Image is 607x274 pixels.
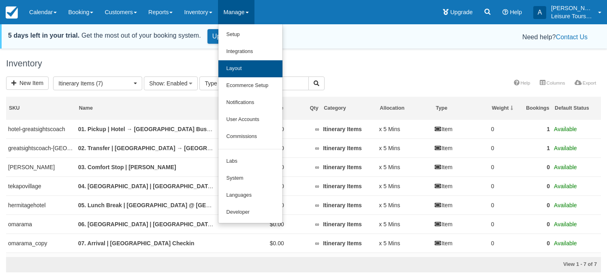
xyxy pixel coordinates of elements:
td: 0 [489,157,517,176]
span: Available [554,145,577,151]
td: 07. Arrival | Queenstown - Hotel Checkin [76,234,216,253]
a: 02. Transfer | [GEOGRAPHIC_DATA] → [GEOGRAPHIC_DATA] [78,145,245,151]
span: Available [554,126,577,132]
a: 0 [547,164,550,170]
div: Get the most out of your booking system. [8,31,201,40]
td: Available [552,138,601,157]
i: Help [502,9,508,15]
td: 0 [517,157,552,176]
td: ∞ [286,215,321,234]
h1: Inventory [6,59,601,68]
td: ∞ [286,120,321,139]
a: Languages [218,187,282,204]
td: $0.00 [216,215,286,234]
a: 06. [GEOGRAPHIC_DATA] | [GEOGRAPHIC_DATA] → [GEOGRAPHIC_DATA] - The Wrinkly Rams [78,221,337,227]
td: 0 [517,234,552,253]
td: 0 [517,176,552,195]
td: x 5 Mins [377,120,433,139]
a: 01. Pickup | Hotel → [GEOGRAPHIC_DATA] Bus Exchange - Great Sights Coach [78,126,293,132]
p: Leisure Tours Demo Account [551,12,593,20]
td: Item [433,120,489,139]
td: Item [433,176,489,195]
a: Itinerary Items [323,164,362,170]
span: Upgrade [450,9,472,15]
div: Default Status [555,105,598,112]
span: Available [554,202,577,208]
td: x 5 Mins [377,234,433,253]
div: Need help? [281,32,588,42]
td: Itinerary Items [321,120,377,139]
div: Qty [289,105,318,112]
td: 04. Comfort Stop | Tekapo Village & Church of the Good Shepherd [76,176,216,195]
a: Upgrade Account [207,29,268,44]
td: Available [552,176,601,195]
a: User Accounts [218,111,282,128]
td: tekapovillage [6,176,76,195]
a: Developer [218,204,282,221]
img: checkfront-main-nav-mini-logo.png [6,6,18,19]
span: Help [510,9,522,15]
td: x 5 Mins [377,157,433,176]
td: x 5 Mins [377,215,433,234]
td: hotel-greatsightscoach [6,120,76,139]
td: hermitagehotel [6,195,76,215]
div: A [533,6,546,19]
div: Weight [492,105,515,112]
strong: 5 days left in your trial. [8,32,79,39]
div: Allocation [380,105,430,112]
td: 0 [489,138,517,157]
a: 05. Lunch Break | [GEOGRAPHIC_DATA] @ [GEOGRAPHIC_DATA] [78,202,256,208]
td: 01. Pickup | Hotel → Christchurch Bus Exchange - Great Sights Coach [76,120,216,139]
a: Commissions [218,128,282,145]
td: 06. Comfort Stop | Hermitage Hotel → Omarama - The Wrinkly Rams [76,215,216,234]
td: Item [433,215,489,234]
a: Help [509,77,535,89]
div: View 1 - 7 of 7 [407,261,597,268]
a: 0 [547,183,550,189]
a: 03. Comfort Stop | [PERSON_NAME] [78,164,176,170]
a: Labs [218,153,282,170]
span: Type [205,80,217,87]
div: Type [436,105,486,112]
a: Setup [218,26,282,43]
td: x 5 Mins [377,195,433,215]
a: Columns [535,77,570,89]
a: 1 [547,126,550,132]
span: Available [554,164,577,170]
button: Itinerary Items (7) [53,76,142,90]
td: Item [433,234,489,253]
td: omarama [6,215,76,234]
a: 0 [547,240,550,246]
div: Bookings [520,105,549,112]
td: 0 [489,195,517,215]
a: 07. Arrival | [GEOGRAPHIC_DATA] Checkin [78,240,194,246]
td: ∞ [286,176,321,195]
td: Itinerary Items [321,234,377,253]
td: Available [552,120,601,139]
td: greatsightscoach-queenstown [6,138,76,157]
a: Ecommerce Setup [218,77,282,94]
td: Item [433,138,489,157]
td: 1 [517,120,552,139]
td: 03. Comfort Stop | Geraldine [76,157,216,176]
td: Item [433,157,489,176]
td: 0 [489,234,517,253]
a: Itinerary Items [323,145,362,151]
td: 0 [489,176,517,195]
td: Itinerary Items [321,157,377,176]
td: Available [552,234,601,253]
td: Itinerary Items [321,195,377,215]
td: Item [433,195,489,215]
td: $0.00 [216,195,286,215]
td: 0 [517,215,552,234]
button: Contact Us [556,32,588,42]
td: $0.00 [216,176,286,195]
a: New Item [6,76,49,90]
span: Show [149,80,163,87]
p: [PERSON_NAME] ([PERSON_NAME][DOMAIN_NAME][PERSON_NAME]) [551,4,593,12]
td: 0 [489,120,517,139]
td: Available [552,195,601,215]
a: System [218,170,282,187]
span: Available [554,183,577,189]
td: omarama_copy [6,234,76,253]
